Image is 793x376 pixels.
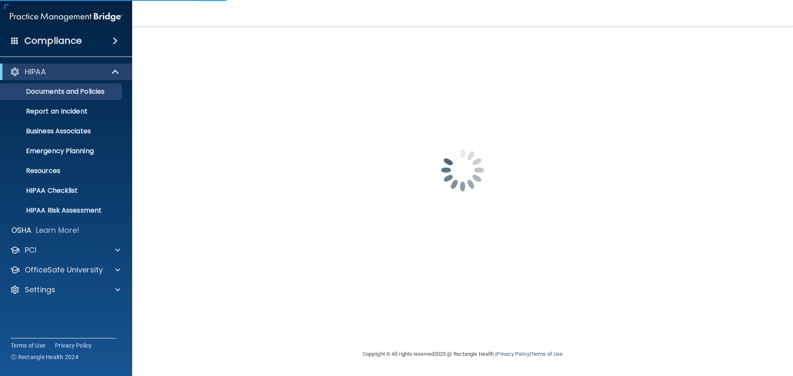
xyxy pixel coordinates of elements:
[5,206,118,215] p: HIPAA Risk Assessment
[36,225,80,235] p: Learn More!
[25,245,36,255] p: PCI
[11,353,78,361] span: Ⓒ Rectangle Health 2024
[5,187,118,195] p: HIPAA Checklist
[5,147,118,155] p: Emergency Planning
[5,127,118,135] p: Business Associates
[24,35,82,47] h4: Compliance
[531,351,563,357] a: Terms of Use
[421,129,504,211] img: spinner.e123f6fc.gif
[10,245,120,255] a: PCI
[25,67,46,77] p: HIPAA
[5,107,118,116] p: Report an Incident
[25,265,103,275] p: OfficeSafe University
[55,341,92,350] a: Privacy Policy
[10,67,120,77] a: HIPAA
[10,285,120,295] a: Settings
[11,341,45,350] a: Terms of Use
[11,225,32,235] p: OSHA
[10,265,120,275] a: OfficeSafe University
[5,87,118,96] p: Documents and Policies
[25,285,55,295] p: Settings
[5,167,118,175] p: Resources
[312,341,613,367] div: Copyright © All rights reserved 2025 @ Rectangle Health | |
[10,9,122,25] img: PMB logo
[496,351,529,357] a: Privacy Policy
